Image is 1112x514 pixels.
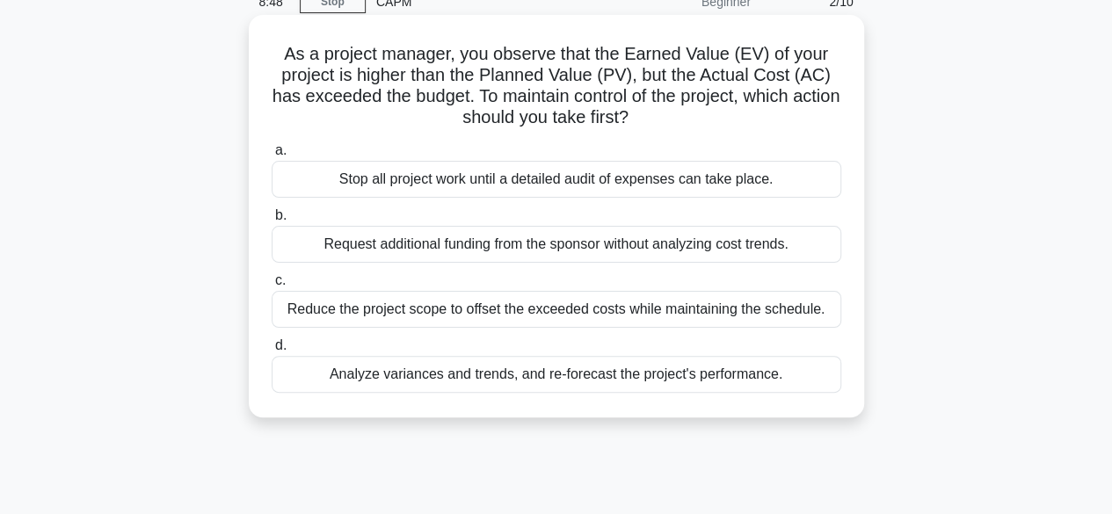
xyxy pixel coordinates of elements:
[272,291,841,328] div: Reduce the project scope to offset the exceeded costs while maintaining the schedule.
[270,43,843,129] h5: As a project manager, you observe that the Earned Value (EV) of your project is higher than the P...
[275,142,287,157] span: a.
[272,356,841,393] div: Analyze variances and trends, and re-forecast the project's performance.
[275,337,287,352] span: d.
[272,226,841,263] div: Request additional funding from the sponsor without analyzing cost trends.
[275,207,287,222] span: b.
[272,161,841,198] div: Stop all project work until a detailed audit of expenses can take place.
[275,272,286,287] span: c.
